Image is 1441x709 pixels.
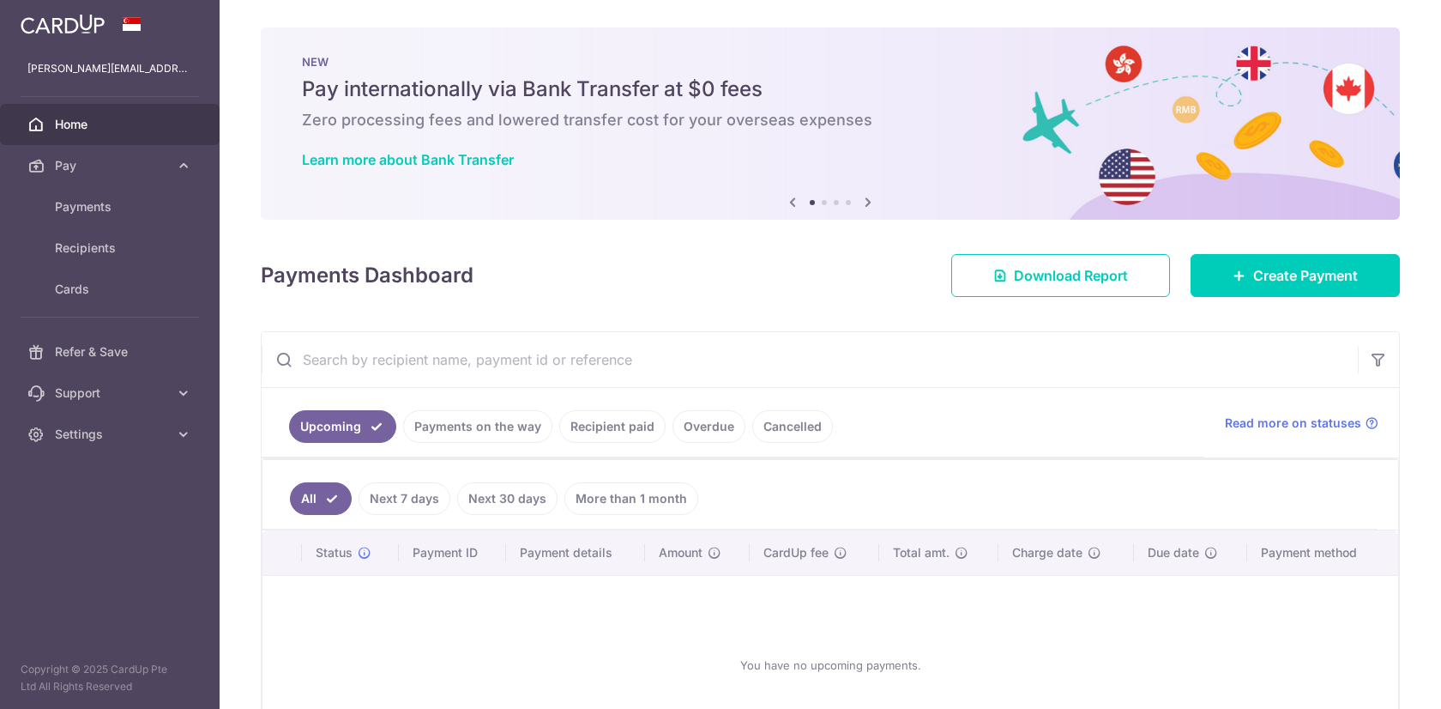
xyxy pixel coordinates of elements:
span: Home [55,116,168,133]
a: Download Report [951,254,1170,297]
a: All [290,482,352,515]
span: Amount [659,544,702,561]
span: Pay [55,157,168,174]
a: Next 7 days [359,482,450,515]
span: Settings [55,426,168,443]
p: NEW [302,55,1359,69]
span: Payments [55,198,168,215]
span: Download Report [1014,265,1128,286]
th: Payment ID [399,530,506,575]
a: Upcoming [289,410,396,443]
span: Charge date [1012,544,1082,561]
span: CardUp fee [763,544,829,561]
h6: Zero processing fees and lowered transfer cost for your overseas expenses [302,110,1359,130]
h4: Payments Dashboard [261,260,473,291]
span: Cards [55,281,168,298]
a: More than 1 month [564,482,698,515]
span: Status [316,544,353,561]
a: Cancelled [752,410,833,443]
span: Create Payment [1253,265,1358,286]
img: Bank transfer banner [261,27,1400,220]
img: CardUp [21,14,105,34]
a: Overdue [672,410,745,443]
span: Support [55,385,168,402]
span: Recipients [55,239,168,257]
a: Read more on statuses [1225,415,1378,432]
span: Refer & Save [55,343,168,361]
a: Next 30 days [457,482,558,515]
iframe: Opens a widget where you can find more information [1330,657,1424,700]
a: Create Payment [1191,254,1400,297]
p: [PERSON_NAME][EMAIL_ADDRESS][PERSON_NAME][DOMAIN_NAME] [27,60,192,77]
th: Payment details [506,530,645,575]
input: Search by recipient name, payment id or reference [262,332,1358,387]
span: Total amt. [893,544,950,561]
a: Recipient paid [559,410,666,443]
a: Learn more about Bank Transfer [302,151,514,168]
span: Due date [1148,544,1199,561]
th: Payment method [1247,530,1398,575]
span: Read more on statuses [1225,415,1361,432]
h5: Pay internationally via Bank Transfer at $0 fees [302,76,1359,103]
a: Payments on the way [403,410,552,443]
